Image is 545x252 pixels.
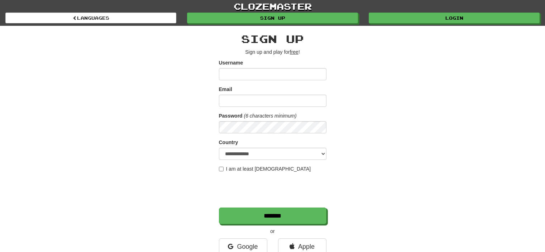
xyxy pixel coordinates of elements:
[219,86,232,93] label: Email
[187,13,358,23] a: Sign up
[290,49,298,55] u: free
[219,167,224,171] input: I am at least [DEMOGRAPHIC_DATA]
[219,112,243,119] label: Password
[244,113,297,119] em: (6 characters minimum)
[219,33,326,45] h2: Sign up
[369,13,540,23] a: Login
[5,13,176,23] a: Languages
[219,165,311,172] label: I am at least [DEMOGRAPHIC_DATA]
[219,228,326,235] p: or
[219,176,328,204] iframe: reCAPTCHA
[219,48,326,56] p: Sign up and play for !
[219,139,238,146] label: Country
[219,59,243,66] label: Username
